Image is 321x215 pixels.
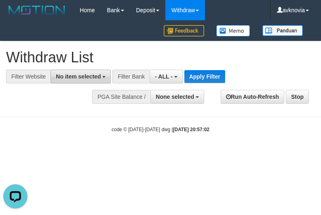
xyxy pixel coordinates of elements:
div: PGA Site Balance / [92,90,150,104]
button: Apply Filter [184,70,225,83]
button: - ALL - [150,70,182,83]
span: None selected [156,94,194,100]
span: - ALL - [155,73,173,80]
img: Feedback.jpg [164,25,204,36]
button: Open LiveChat chat widget [3,3,27,28]
h1: Withdraw List [6,49,309,66]
img: panduan.png [262,25,303,36]
small: code © [DATE]-[DATE] dwg | [112,127,209,132]
button: No item selected [51,70,111,83]
div: Filter Website [6,70,51,83]
a: Run Auto-Refresh [221,90,284,104]
div: Filter Bank [112,70,150,83]
img: Button%20Memo.svg [216,25,250,36]
strong: [DATE] 20:57:02 [173,127,209,132]
button: None selected [150,90,204,104]
img: MOTION_logo.png [6,4,68,16]
span: No item selected [56,73,101,80]
a: Stop [286,90,309,104]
